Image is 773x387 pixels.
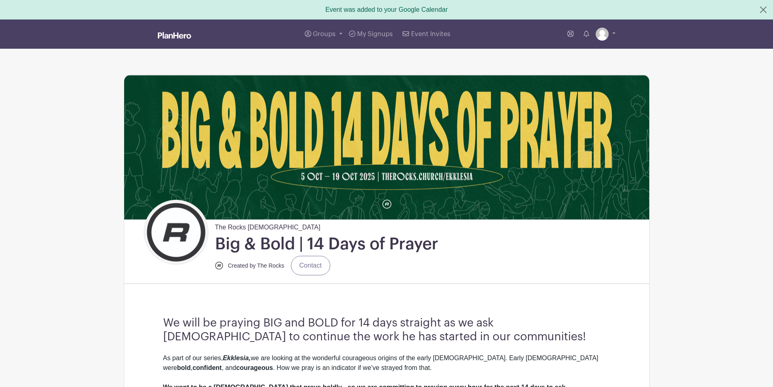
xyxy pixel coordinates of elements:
strong: bold [177,364,191,371]
a: Contact [291,256,330,275]
em: Ekklesia, [223,355,251,361]
a: Groups [301,19,346,49]
h3: We will be praying BIG and BOLD for 14 days straight as we ask [DEMOGRAPHIC_DATA] to continue the... [163,316,610,344]
a: My Signups [346,19,396,49]
strong: courageous [236,364,273,371]
img: Icon%20Logo_B.jpg [146,202,207,263]
span: Groups [313,31,336,37]
a: Event Invites [399,19,453,49]
span: Event Invites [411,31,450,37]
span: My Signups [357,31,393,37]
strong: confident [192,364,222,371]
img: default-ce2991bfa6775e67f084385cd625a349d9dcbb7a52a09fb2fda1e96e2d18dcdb.png [596,28,609,41]
h1: Big & Bold | 14 Days of Prayer [215,234,438,254]
img: Icon%20Logo_B.jpg [215,262,223,270]
img: Big&Bold%2014%20Days%20of%20Prayer_Header.png [124,75,649,219]
img: logo_white-6c42ec7e38ccf1d336a20a19083b03d10ae64f83f12c07503d8b9e83406b4c7d.svg [158,32,191,39]
span: The Rocks [DEMOGRAPHIC_DATA] [215,219,321,232]
small: Created by The Rocks [228,262,284,269]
